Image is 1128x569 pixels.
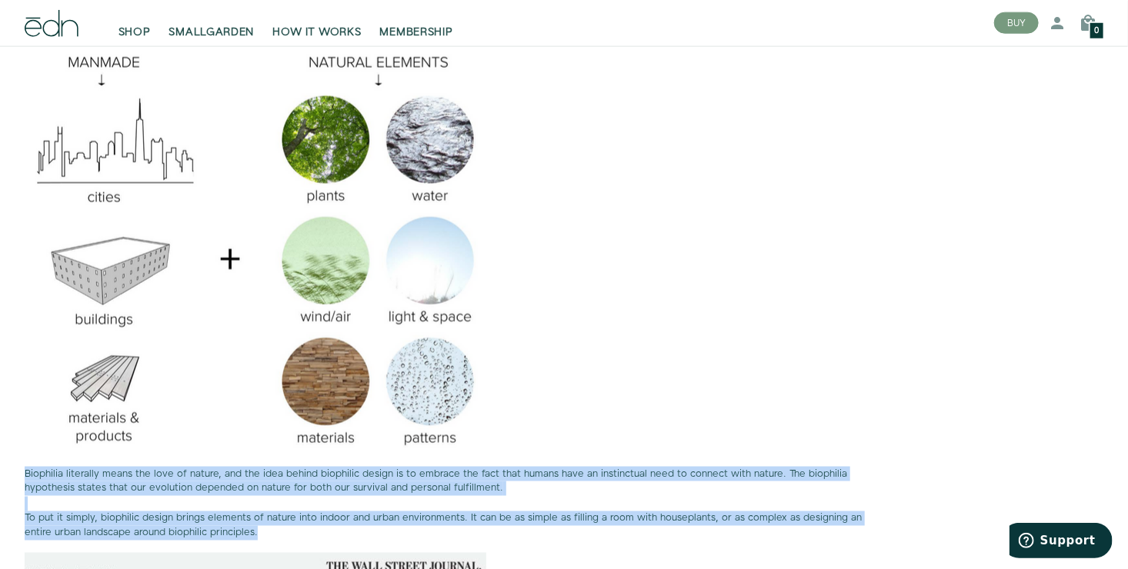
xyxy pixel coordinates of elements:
[371,6,462,40] a: MEMBERSHIP
[1095,27,1100,35] span: 0
[272,25,361,40] span: HOW IT WORKS
[994,12,1039,34] button: BUY
[263,6,370,40] a: HOW IT WORKS
[25,467,847,495] span: Biophilia literally means the love of nature, and the idea behind biophilic design is to embrace ...
[160,6,264,40] a: SMALLGARDEN
[118,25,151,40] span: SHOP
[109,6,160,40] a: SHOP
[169,25,255,40] span: SMALLGARDEN
[380,25,453,40] span: MEMBERSHIP
[1010,523,1113,561] iframe: Opens a widget where you can find more information
[25,511,862,540] span: To put it simply, biophilic design brings elements of nature into indoor and urban environments. ...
